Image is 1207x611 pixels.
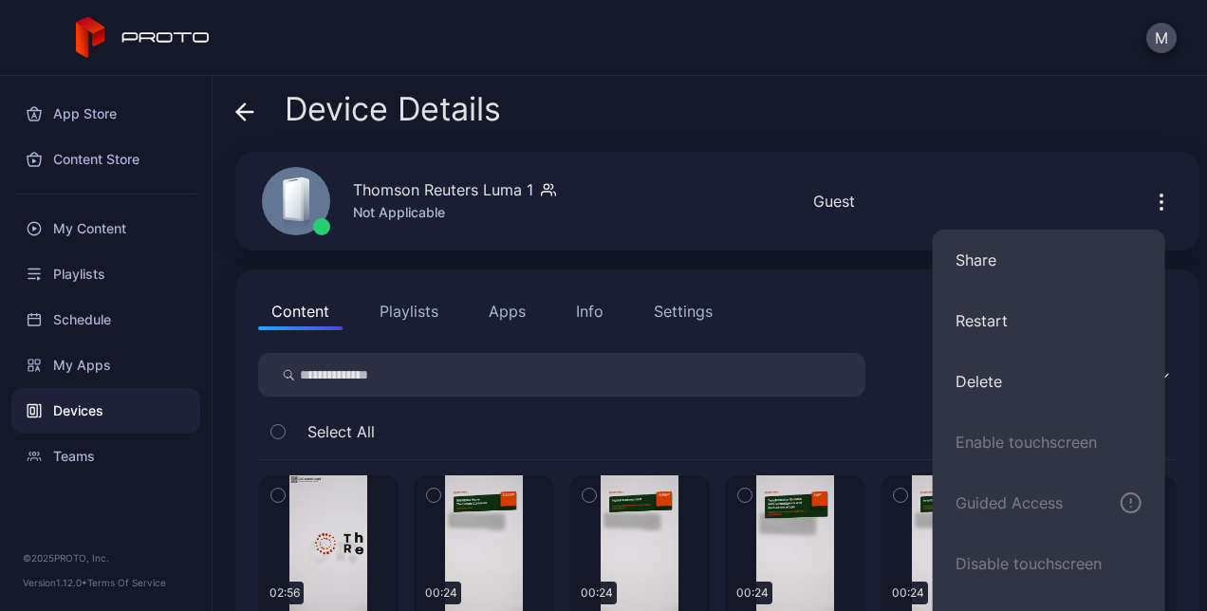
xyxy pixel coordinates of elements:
[285,91,501,127] span: Device Details
[654,300,713,323] div: Settings
[23,577,87,588] span: Version 1.12.0 •
[11,343,200,388] a: My Apps
[353,178,533,201] div: Thomson Reuters Luma 1
[933,412,1165,472] button: Enable touchscreen
[641,292,726,330] button: Settings
[933,533,1165,594] button: Disable touchscreen
[956,491,1063,514] div: Guided Access
[353,201,556,224] div: Not Applicable
[23,550,189,565] div: © 2025 PROTO, Inc.
[11,434,200,479] a: Teams
[11,137,200,182] a: Content Store
[1146,23,1177,53] button: M
[933,290,1165,351] button: Restart
[87,577,166,588] a: Terms Of Service
[933,472,1165,533] button: Guided Access
[933,351,1165,412] button: Delete
[258,292,343,330] button: Content
[475,292,539,330] button: Apps
[11,297,200,343] a: Schedule
[11,206,200,251] a: My Content
[813,190,855,213] div: Guest
[11,251,200,297] a: Playlists
[563,292,617,330] button: Info
[11,91,200,137] a: App Store
[576,300,603,323] div: Info
[366,292,452,330] button: Playlists
[307,420,375,443] span: Select All
[933,230,1165,290] button: Share
[11,388,200,434] a: Devices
